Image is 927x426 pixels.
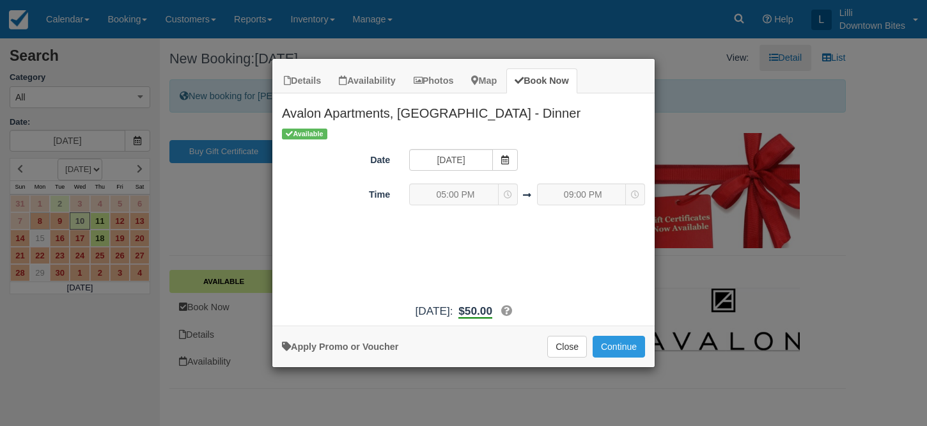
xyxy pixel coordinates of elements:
a: Apply Voucher [282,342,398,352]
div: [DATE]: [272,303,655,319]
a: Availability [331,68,403,93]
h2: Avalon Apartments, [GEOGRAPHIC_DATA] - Dinner [272,93,655,127]
a: Map [463,68,505,93]
button: Close [547,336,587,358]
a: Details [276,68,329,93]
a: Book Now [506,68,577,93]
label: Date [272,149,400,167]
div: Item Modal [272,93,655,319]
a: Photos [405,68,462,93]
span: Available [282,129,327,139]
button: Add to Booking [593,336,645,358]
label: Time [272,184,400,201]
span: $50.00 [458,304,492,317]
